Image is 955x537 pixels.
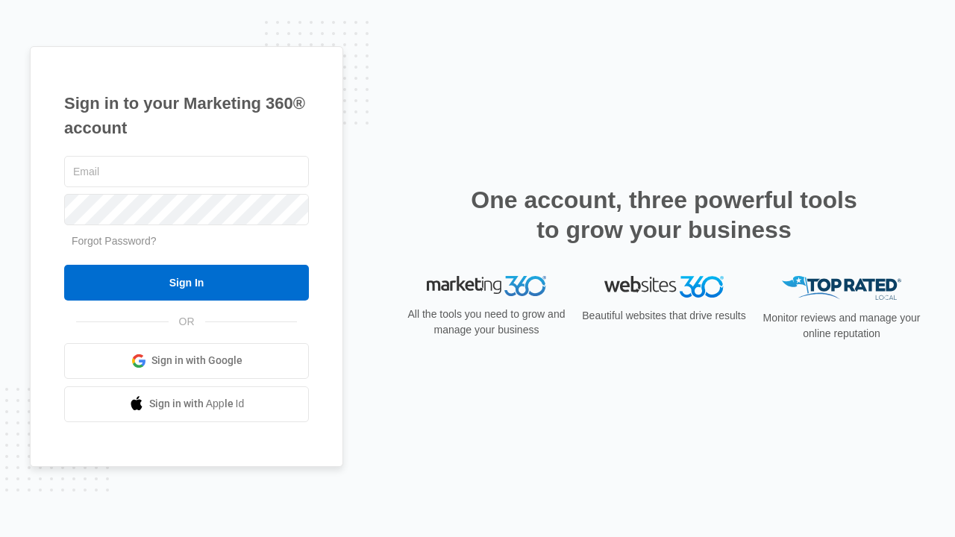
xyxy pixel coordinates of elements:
[64,91,309,140] h1: Sign in to your Marketing 360® account
[72,235,157,247] a: Forgot Password?
[427,276,546,297] img: Marketing 360
[403,307,570,338] p: All the tools you need to grow and manage your business
[580,308,748,324] p: Beautiful websites that drive results
[64,343,309,379] a: Sign in with Google
[604,276,724,298] img: Websites 360
[466,185,862,245] h2: One account, three powerful tools to grow your business
[151,353,242,368] span: Sign in with Google
[64,265,309,301] input: Sign In
[782,276,901,301] img: Top Rated Local
[64,156,309,187] input: Email
[169,314,205,330] span: OR
[758,310,925,342] p: Monitor reviews and manage your online reputation
[64,386,309,422] a: Sign in with Apple Id
[149,396,245,412] span: Sign in with Apple Id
